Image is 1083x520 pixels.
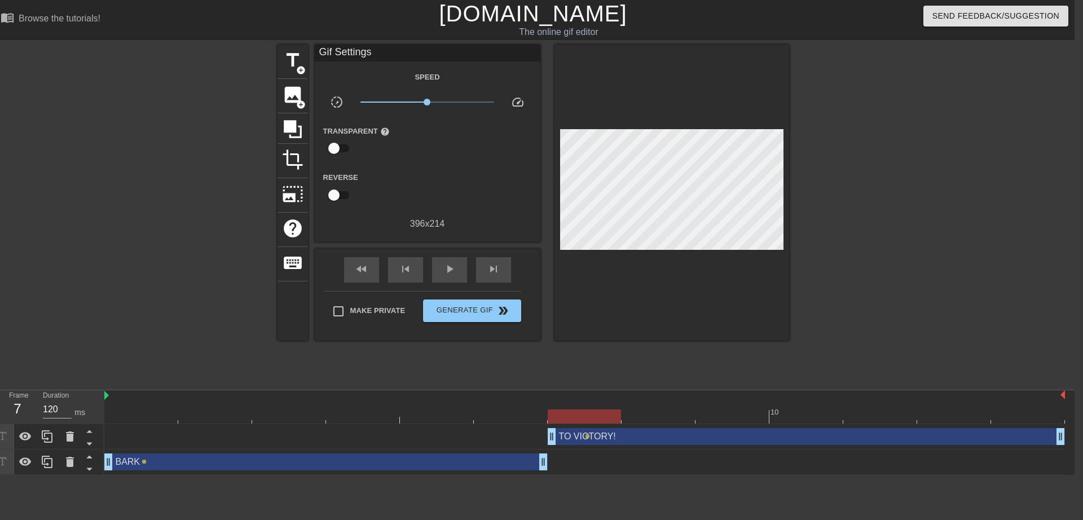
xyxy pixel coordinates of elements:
span: double_arrow [496,304,510,318]
a: Browse the tutorials! [1,11,100,28]
div: The online gif editor [358,25,759,39]
label: Transparent [323,126,390,137]
span: drag_handle [538,456,549,468]
div: 10 [771,407,781,418]
span: crop [282,149,303,170]
div: 7 [9,399,26,419]
button: Send Feedback/Suggestion [923,6,1068,27]
label: Speed [415,72,439,83]
img: bound-end.png [1060,390,1065,399]
div: Frame [1,390,34,423]
label: Duration [43,393,69,399]
span: lens [585,434,590,439]
div: Browse the tutorials! [19,14,100,23]
span: photo_size_select_large [282,183,303,205]
span: help [282,218,303,239]
span: Send Feedback/Suggestion [932,9,1059,23]
span: help [380,127,390,136]
span: speed [511,95,525,109]
span: title [282,50,303,71]
span: Make Private [350,305,406,316]
span: drag_handle [103,456,114,468]
span: lens [142,459,147,464]
span: play_arrow [443,262,456,276]
label: Reverse [323,172,358,183]
span: fast_rewind [355,262,368,276]
span: keyboard [282,252,303,274]
div: ms [74,407,85,418]
span: drag_handle [546,431,557,442]
span: menu_book [1,11,14,24]
span: image [282,84,303,105]
a: [DOMAIN_NAME] [439,1,627,26]
span: skip_next [487,262,500,276]
span: slow_motion_video [330,95,344,109]
span: Generate Gif [428,304,516,318]
span: drag_handle [1055,431,1066,442]
div: Gif Settings [315,45,540,61]
span: add_circle [296,100,306,109]
div: 396 x 214 [315,217,540,231]
button: Generate Gif [423,299,521,322]
span: skip_previous [399,262,412,276]
span: add_circle [296,65,306,75]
